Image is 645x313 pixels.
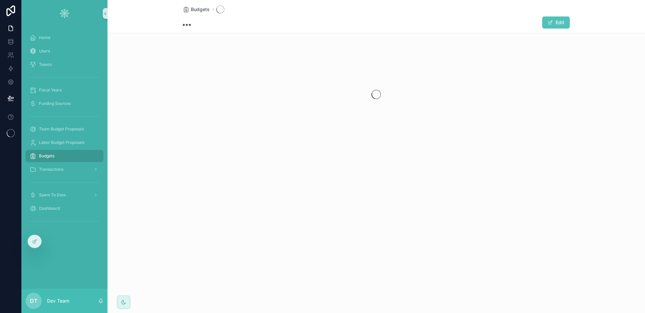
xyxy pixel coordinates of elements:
a: Teams [26,58,103,71]
span: Budgets [39,153,54,159]
a: Spent To Date [26,189,103,201]
span: Team Budget Proposals [39,126,84,132]
img: App logo [59,8,70,19]
span: DT [30,297,37,305]
a: Home [26,32,103,44]
a: Labor Budget Proposals [26,136,103,149]
span: Transactions [39,167,63,172]
span: Funding Sources [39,101,71,106]
a: Transactions [26,163,103,175]
a: Users [26,45,103,57]
a: Budgets [26,150,103,162]
a: Budgets [183,6,210,13]
span: Budgets [191,6,210,13]
a: Dashboard [26,202,103,214]
a: Funding Sources [26,97,103,110]
span: Teams [39,62,52,67]
span: Dashboard [39,206,60,211]
span: Fiscal Years [39,87,62,93]
span: Users [39,48,50,54]
button: Edit [542,16,570,29]
p: Dev Team [47,298,69,304]
a: Team Budget Proposals [26,123,103,135]
a: Fiscal Years [26,84,103,96]
span: Home [39,35,50,40]
div: scrollable content [21,27,107,235]
span: Spent To Date [39,192,66,198]
span: Labor Budget Proposals [39,140,84,145]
